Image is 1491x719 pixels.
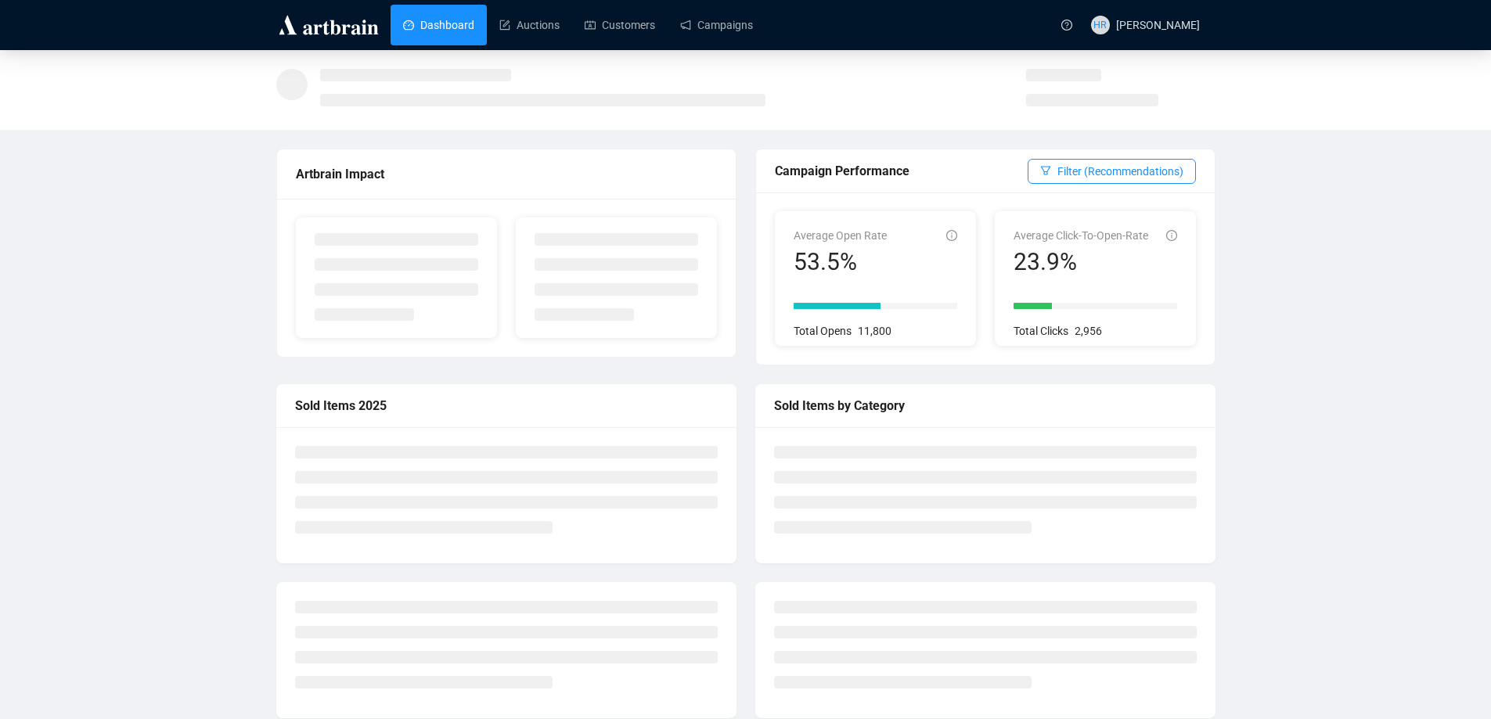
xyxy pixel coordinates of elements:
span: Total Opens [794,325,852,337]
span: HR [1093,17,1107,33]
span: Average Click-To-Open-Rate [1014,229,1148,242]
a: Auctions [499,5,560,45]
button: Filter (Recommendations) [1028,159,1196,184]
span: 2,956 [1075,325,1102,337]
span: Filter (Recommendations) [1057,163,1183,180]
div: 53.5% [794,247,887,277]
a: Customers [585,5,655,45]
div: Artbrain Impact [296,164,717,184]
span: Average Open Rate [794,229,887,242]
a: Campaigns [680,5,753,45]
a: Dashboard [403,5,474,45]
img: logo [276,13,381,38]
span: filter [1040,165,1051,176]
span: info-circle [1166,230,1177,241]
span: Total Clicks [1014,325,1068,337]
div: Sold Items by Category [774,396,1197,415]
div: Campaign Performance [775,161,1028,181]
div: 23.9% [1014,247,1148,277]
span: question-circle [1061,20,1072,31]
span: info-circle [946,230,957,241]
div: Sold Items 2025 [295,396,718,415]
span: [PERSON_NAME] [1116,19,1200,31]
span: 11,800 [858,325,891,337]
